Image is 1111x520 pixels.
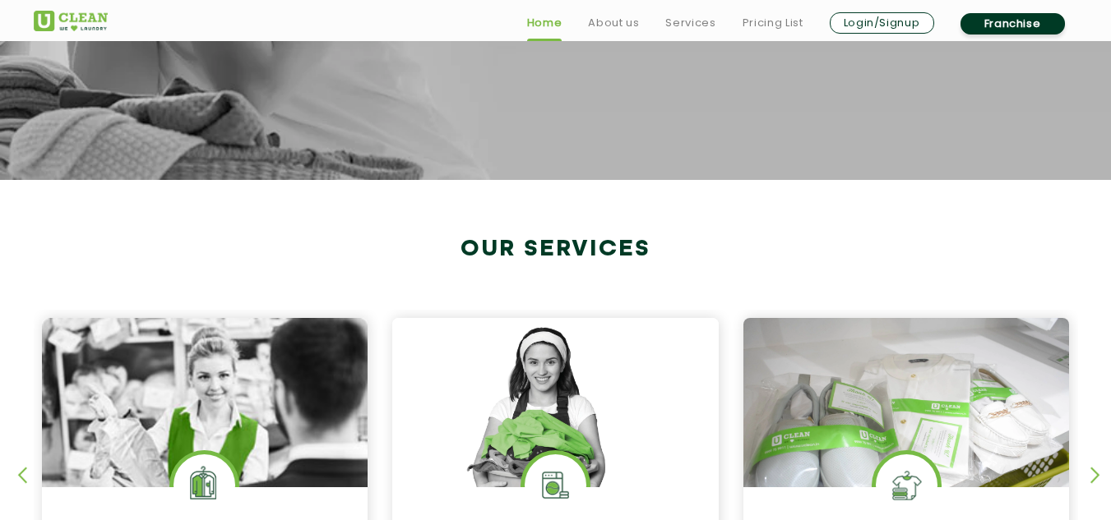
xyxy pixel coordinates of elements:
[588,13,639,33] a: About us
[174,454,235,516] img: Laundry Services near me
[34,11,108,31] img: UClean Laundry and Dry Cleaning
[527,13,562,33] a: Home
[525,454,586,516] img: laundry washing machine
[961,13,1065,35] a: Franchise
[34,236,1078,263] h2: Our Services
[665,13,715,33] a: Services
[830,12,934,34] a: Login/Signup
[876,454,937,516] img: Shoes Cleaning
[743,13,803,33] a: Pricing List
